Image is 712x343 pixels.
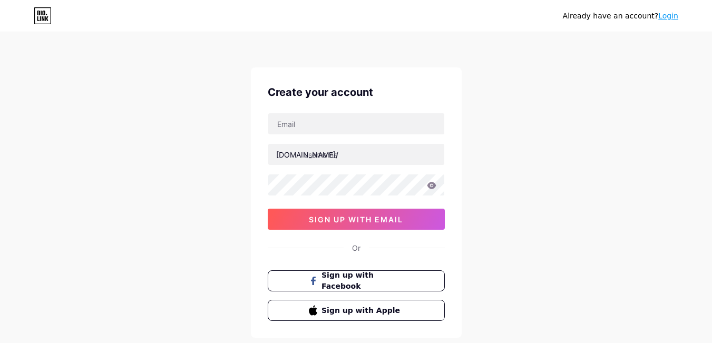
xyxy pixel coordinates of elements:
input: Email [268,113,444,134]
div: Or [352,242,360,253]
div: Create your account [268,84,445,100]
span: Sign up with Apple [321,305,403,316]
span: Sign up with Facebook [321,270,403,292]
span: sign up with email [309,215,403,224]
button: Sign up with Apple [268,300,445,321]
div: [DOMAIN_NAME]/ [276,149,338,160]
div: Already have an account? [563,11,678,22]
input: username [268,144,444,165]
a: Login [658,12,678,20]
button: sign up with email [268,209,445,230]
button: Sign up with Facebook [268,270,445,291]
